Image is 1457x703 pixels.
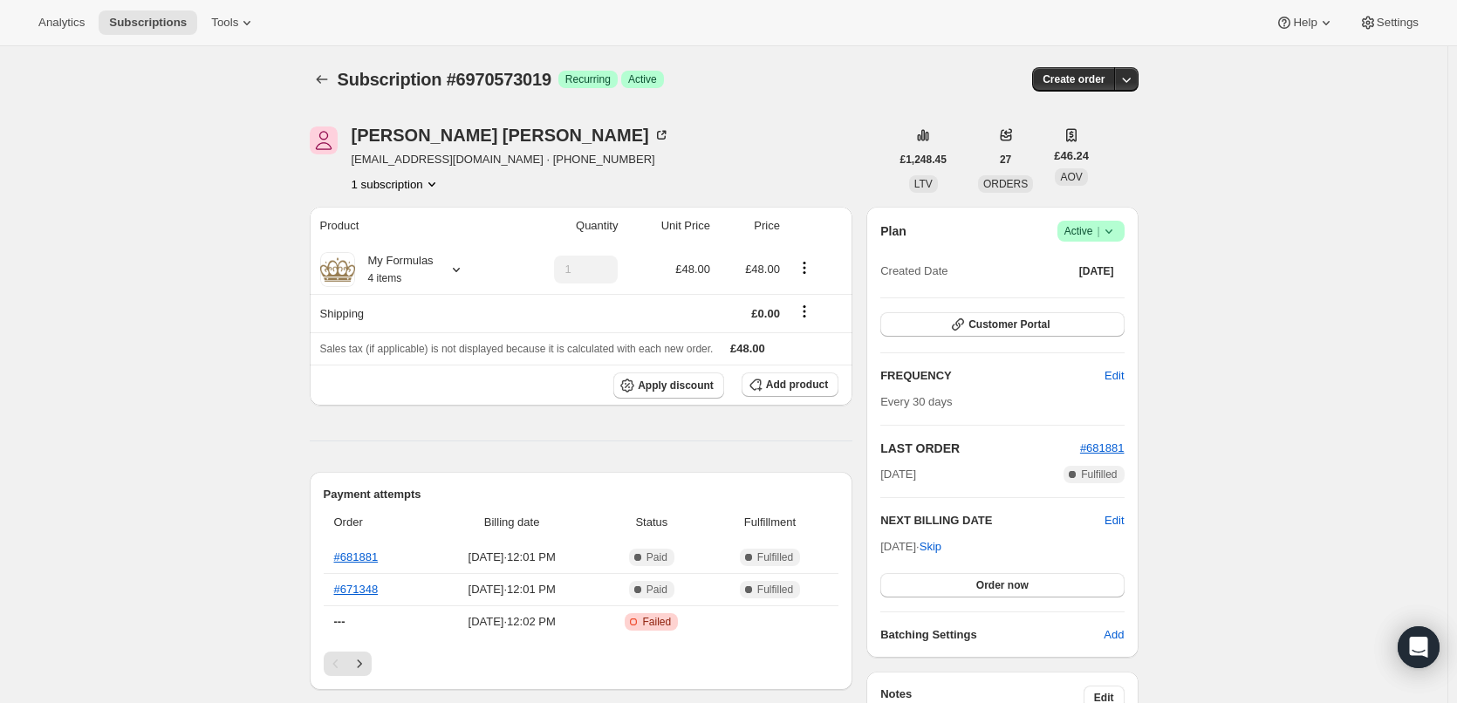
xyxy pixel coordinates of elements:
span: Add product [766,378,828,392]
span: £0.00 [751,307,780,320]
button: Subscriptions [99,10,197,35]
span: Created Date [880,263,947,280]
h2: Payment attempts [324,486,839,503]
span: | [1097,224,1099,238]
button: 27 [989,147,1022,172]
button: Subscriptions [310,67,334,92]
button: [DATE] [1069,259,1125,283]
span: [DATE] [880,466,916,483]
button: Settings [1349,10,1429,35]
button: Skip [909,533,952,561]
span: Apply discount [638,379,714,392]
span: Tools [211,16,238,30]
div: My Formulas [355,252,434,287]
button: Create order [1032,67,1115,92]
button: Analytics [28,10,95,35]
th: Product [310,207,510,245]
span: Fulfillment [712,514,828,531]
span: Subscription #6970573019 [338,70,551,89]
span: Paid [646,583,667,597]
a: #681881 [334,550,379,563]
span: [DATE] · 12:01 PM [432,549,591,566]
a: #671348 [334,583,379,596]
button: Next [347,652,372,676]
button: £1,248.45 [890,147,957,172]
button: Shipping actions [790,302,818,321]
span: Billing date [432,514,591,531]
span: Fulfilled [757,550,793,564]
span: [DATE] [1079,264,1114,278]
span: Fulfilled [1081,468,1117,481]
span: [DATE] · 12:02 PM [432,613,591,631]
button: Help [1265,10,1344,35]
h2: Plan [880,222,906,240]
span: Customer Portal [968,317,1050,331]
span: [EMAIL_ADDRESS][DOMAIN_NAME] · [PHONE_NUMBER] [352,151,670,168]
span: Skip [920,538,941,556]
span: Help [1293,16,1317,30]
span: Create order [1043,72,1105,86]
button: #681881 [1080,440,1125,457]
span: Every 30 days [880,395,952,408]
span: Subscriptions [109,16,187,30]
nav: Pagination [324,652,839,676]
button: Edit [1105,512,1124,529]
small: 4 items [368,272,402,284]
span: £48.00 [730,342,765,355]
span: Sales tax (if applicable) is not displayed because it is calculated with each new order. [320,343,714,355]
span: £48.00 [745,263,780,276]
span: Recurring [565,72,611,86]
span: £48.00 [675,263,710,276]
span: Active [628,72,657,86]
button: Customer Portal [880,312,1124,337]
span: LTV [914,178,933,190]
span: Order now [976,578,1029,592]
span: £46.24 [1054,147,1089,165]
div: Open Intercom Messenger [1398,626,1440,668]
button: Order now [880,573,1124,597]
span: [DATE] · [880,540,941,553]
span: Edit [1105,367,1124,385]
span: £1,248.45 [900,153,947,167]
th: Shipping [310,294,510,332]
span: ORDERS [983,178,1028,190]
span: Fulfilled [757,583,793,597]
button: Tools [201,10,266,35]
span: Failed [642,615,671,629]
span: Active [1064,222,1118,240]
h2: NEXT BILLING DATE [880,512,1105,529]
span: 27 [1000,153,1011,167]
th: Order [324,503,428,542]
button: Add product [742,372,838,397]
span: Paid [646,550,667,564]
button: Product actions [790,258,818,277]
a: #681881 [1080,441,1125,454]
h6: Batching Settings [880,626,1104,644]
span: [DATE] · 12:01 PM [432,581,591,598]
button: Edit [1094,362,1134,390]
button: Product actions [352,175,441,193]
span: AOV [1060,171,1082,183]
h2: LAST ORDER [880,440,1080,457]
span: Settings [1377,16,1419,30]
span: Add [1104,626,1124,644]
h2: FREQUENCY [880,367,1105,385]
button: Add [1093,621,1134,649]
th: Quantity [509,207,623,245]
th: Price [715,207,785,245]
span: Analytics [38,16,85,30]
span: Status [602,514,701,531]
span: --- [334,615,345,628]
span: Johanna allnutt [310,126,338,154]
button: Apply discount [613,372,724,399]
th: Unit Price [623,207,715,245]
div: [PERSON_NAME] [PERSON_NAME] [352,126,670,144]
